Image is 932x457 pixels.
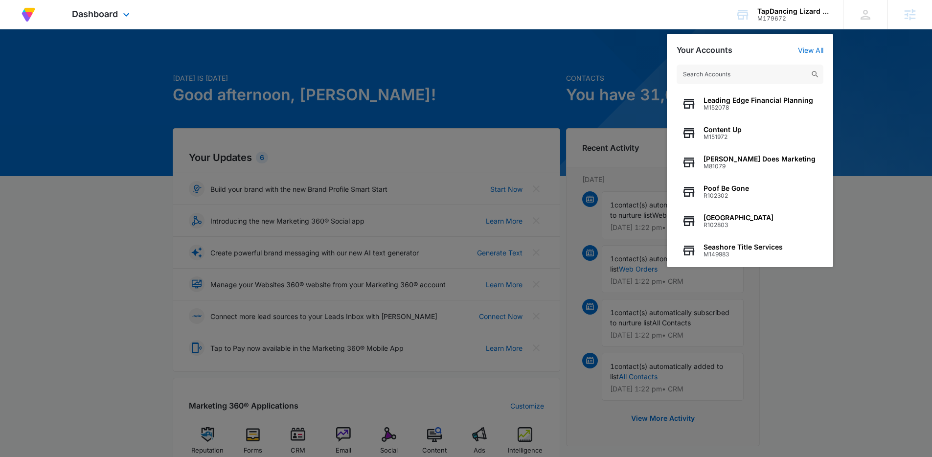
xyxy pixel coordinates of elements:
[704,243,783,251] span: Seashore Title Services
[677,89,823,118] button: Leading Edge Financial PlanningM152078
[72,9,118,19] span: Dashboard
[704,96,813,104] span: Leading Edge Financial Planning
[704,163,816,170] span: M81079
[798,46,823,54] a: View All
[704,214,773,222] span: [GEOGRAPHIC_DATA]
[704,222,773,228] span: R102803
[677,236,823,265] button: Seashore Title ServicesM149983
[704,126,742,134] span: Content Up
[757,15,829,22] div: account id
[704,184,749,192] span: Poof Be Gone
[20,6,37,23] img: Volusion
[757,7,829,15] div: account name
[677,177,823,206] button: Poof Be GoneR102302
[677,46,732,55] h2: Your Accounts
[704,192,749,199] span: R102302
[677,206,823,236] button: [GEOGRAPHIC_DATA]R102803
[677,65,823,84] input: Search Accounts
[704,104,813,111] span: M152078
[704,251,783,258] span: M149983
[704,155,816,163] span: [PERSON_NAME] Does Marketing
[677,148,823,177] button: [PERSON_NAME] Does MarketingM81079
[677,118,823,148] button: Content UpM151972
[704,134,742,140] span: M151972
